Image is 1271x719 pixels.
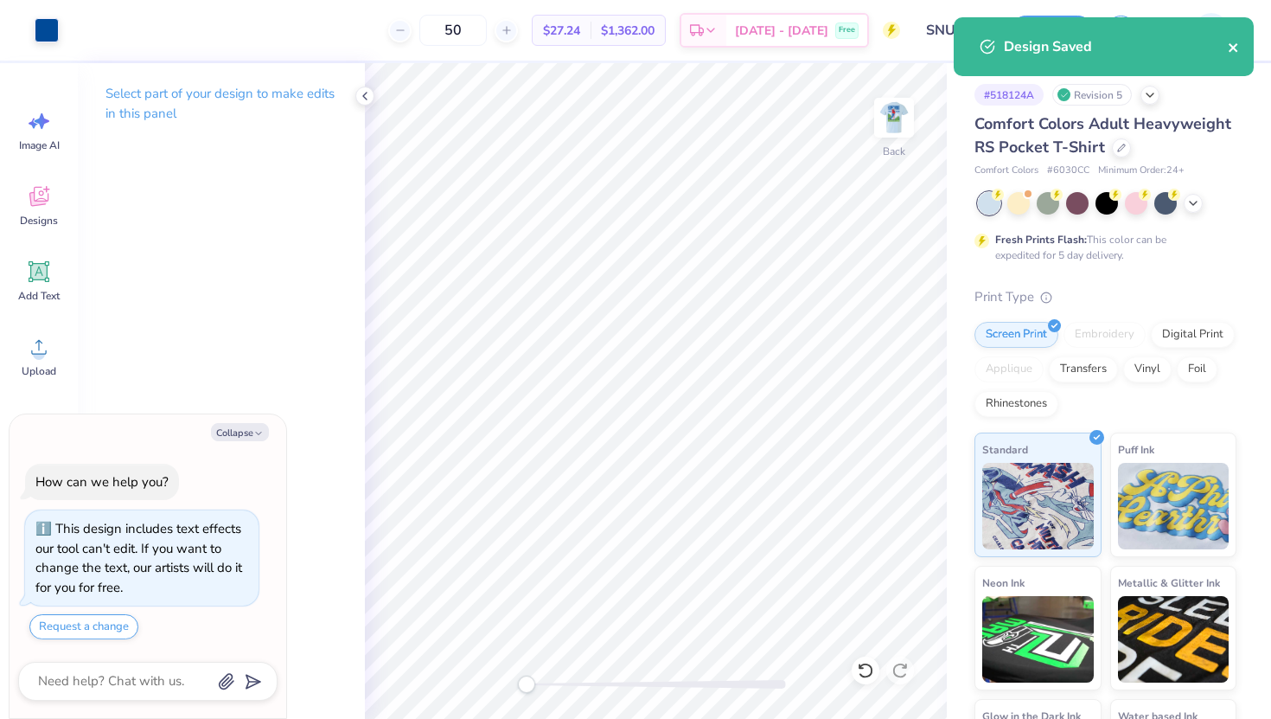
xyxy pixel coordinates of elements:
[29,614,138,639] button: Request a change
[974,322,1058,348] div: Screen Print
[1063,322,1146,348] div: Embroidery
[1118,440,1154,459] span: Puff Ink
[35,473,169,491] div: How can we help you?
[1052,84,1132,106] div: Revision 5
[974,164,1038,178] span: Comfort Colors
[1151,322,1235,348] div: Digital Print
[1004,36,1228,57] div: Design Saved
[974,113,1231,157] span: Comfort Colors Adult Heavyweight RS Pocket T-Shirt
[18,289,60,303] span: Add Text
[995,233,1087,247] strong: Fresh Prints Flash:
[1118,596,1229,683] img: Metallic & Glitter Ink
[982,574,1025,592] span: Neon Ink
[995,232,1208,263] div: This color can be expedited for 5 day delivery.
[982,440,1028,459] span: Standard
[22,364,56,378] span: Upload
[839,24,855,36] span: Free
[35,520,242,596] div: This design includes text effects our tool can't edit. If you want to change the text, our artist...
[982,596,1094,683] img: Neon Ink
[211,423,269,441] button: Collapse
[974,356,1044,382] div: Applique
[1118,463,1229,549] img: Puff Ink
[1158,13,1236,48] a: GW
[883,144,905,159] div: Back
[518,676,535,693] div: Accessibility label
[1177,356,1217,382] div: Foil
[19,138,60,152] span: Image AI
[419,15,487,46] input: – –
[1118,574,1220,592] span: Metallic & Glitter Ink
[1194,13,1229,48] img: Gray Willits
[982,463,1094,549] img: Standard
[1047,164,1089,178] span: # 6030CC
[543,22,580,40] span: $27.24
[735,22,828,40] span: [DATE] - [DATE]
[105,84,337,124] p: Select part of your design to make edits in this panel
[1123,356,1172,382] div: Vinyl
[1228,36,1240,57] button: close
[974,84,1044,106] div: # 518124A
[1098,164,1185,178] span: Minimum Order: 24 +
[877,100,911,135] img: Back
[20,214,58,228] span: Designs
[974,391,1058,417] div: Rhinestones
[1049,356,1118,382] div: Transfers
[601,22,655,40] span: $1,362.00
[974,287,1236,307] div: Print Type
[913,13,998,48] input: Untitled Design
